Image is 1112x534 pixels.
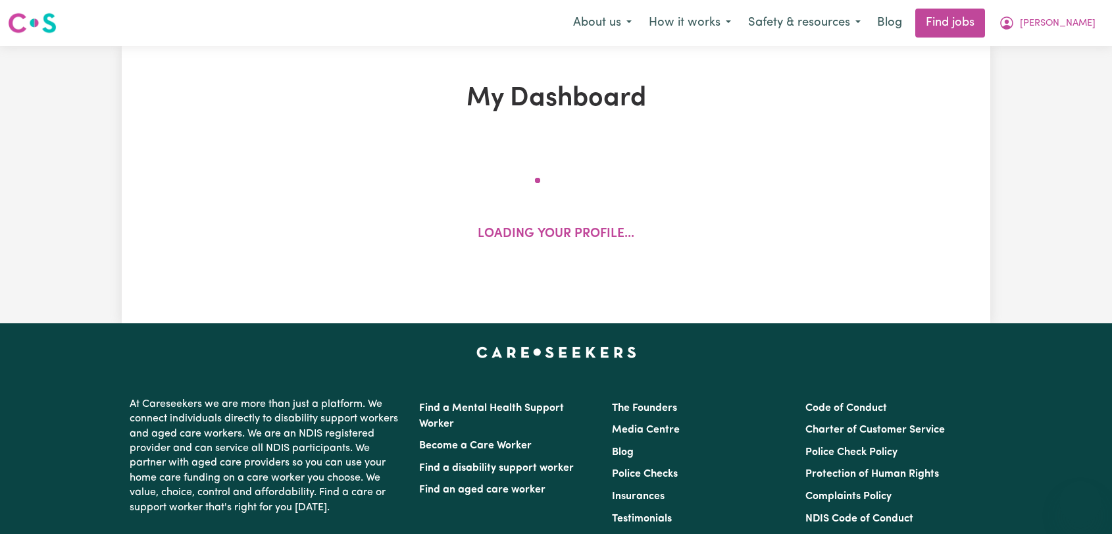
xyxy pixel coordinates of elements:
[869,9,910,38] a: Blog
[419,463,574,473] a: Find a disability support worker
[8,11,57,35] img: Careseekers logo
[740,9,869,37] button: Safety & resources
[612,491,665,502] a: Insurances
[805,491,892,502] a: Complaints Policy
[612,425,680,435] a: Media Centre
[478,225,634,244] p: Loading your profile...
[612,403,677,414] a: The Founders
[130,392,403,520] p: At Careseekers we are more than just a platform. We connect individuals directly to disability su...
[419,485,545,495] a: Find an aged care worker
[805,469,939,479] a: Protection of Human Rights
[274,83,838,115] h1: My Dashboard
[476,347,636,358] a: Careseekers home page
[565,9,640,37] button: About us
[612,514,672,524] a: Testimonials
[640,9,740,37] button: How it works
[805,425,945,435] a: Charter of Customer Service
[1020,16,1096,31] span: [PERSON_NAME]
[805,447,897,458] a: Police Check Policy
[612,469,678,479] a: Police Checks
[8,8,57,38] a: Careseekers logo
[419,403,564,429] a: Find a Mental Health Support Worker
[805,514,913,524] a: NDIS Code of Conduct
[419,441,532,451] a: Become a Care Worker
[612,447,634,458] a: Blog
[805,403,887,414] a: Code of Conduct
[1059,481,1101,523] iframe: Button to launch messaging window
[990,9,1104,37] button: My Account
[915,9,985,38] a: Find jobs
